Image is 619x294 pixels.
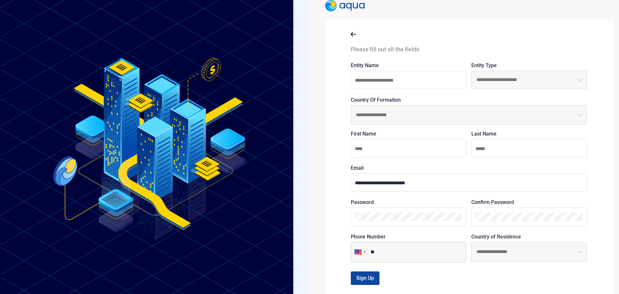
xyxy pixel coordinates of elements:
div: United States: + 1 [351,242,368,262]
span: Entity Type [471,62,497,68]
span: Password [351,199,374,205]
button: Sign Up [351,271,379,285]
span: Country Of Formation [351,97,401,103]
span: Country of Residence [471,234,521,240]
span: Entity Name [351,62,379,68]
span: First Name [351,131,376,137]
button: open menu [572,242,587,262]
span: Email [351,165,364,171]
span: Sign Up [356,275,374,281]
button: open menu [572,105,587,125]
span: Confirm Password [471,199,514,205]
button: open menu [572,71,587,89]
span: Please fill out all the fields [351,46,419,53]
span: Last Name [471,131,496,137]
span: Phone Number [351,234,386,240]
